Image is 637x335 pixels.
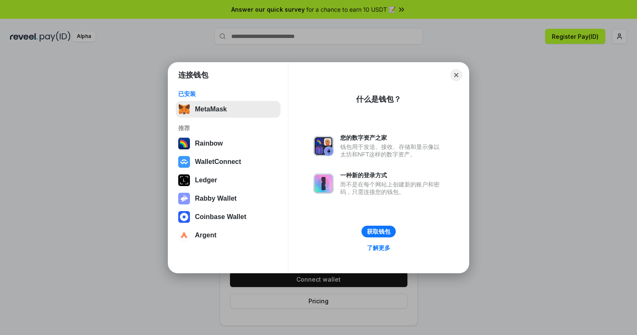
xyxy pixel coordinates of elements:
div: MetaMask [195,106,227,113]
img: svg+xml,%3Csvg%20xmlns%3D%22http%3A%2F%2Fwww.w3.org%2F2000%2Fsvg%22%20width%3D%2228%22%20height%3... [178,174,190,186]
div: 已安装 [178,90,278,98]
div: Coinbase Wallet [195,213,246,221]
a: 了解更多 [362,242,395,253]
div: Ledger [195,176,217,184]
div: 您的数字资产之家 [340,134,444,141]
div: 了解更多 [367,244,390,252]
img: svg+xml,%3Csvg%20width%3D%2228%22%20height%3D%2228%22%20viewBox%3D%220%200%2028%2028%22%20fill%3D... [178,211,190,223]
div: 什么是钱包？ [356,94,401,104]
img: svg+xml,%3Csvg%20fill%3D%22none%22%20height%3D%2233%22%20viewBox%3D%220%200%2035%2033%22%20width%... [178,103,190,115]
button: 获取钱包 [361,226,396,237]
h1: 连接钱包 [178,70,208,80]
img: svg+xml,%3Csvg%20width%3D%22120%22%20height%3D%22120%22%20viewBox%3D%220%200%20120%20120%22%20fil... [178,138,190,149]
button: Rabby Wallet [176,190,281,207]
div: 一种新的登录方式 [340,171,444,179]
button: WalletConnect [176,154,281,170]
button: Rainbow [176,135,281,152]
img: svg+xml,%3Csvg%20width%3D%2228%22%20height%3D%2228%22%20viewBox%3D%220%200%2028%2028%22%20fill%3D... [178,156,190,168]
div: Rainbow [195,140,223,147]
img: svg+xml,%3Csvg%20xmlns%3D%22http%3A%2F%2Fwww.w3.org%2F2000%2Fsvg%22%20fill%3D%22none%22%20viewBox... [178,193,190,204]
div: Argent [195,232,217,239]
button: Argent [176,227,281,244]
div: Rabby Wallet [195,195,237,202]
div: 推荐 [178,124,278,132]
button: MetaMask [176,101,281,118]
img: svg+xml,%3Csvg%20width%3D%2228%22%20height%3D%2228%22%20viewBox%3D%220%200%2028%2028%22%20fill%3D... [178,229,190,241]
button: Coinbase Wallet [176,209,281,225]
button: Ledger [176,172,281,189]
button: Close [450,69,462,81]
img: svg+xml,%3Csvg%20xmlns%3D%22http%3A%2F%2Fwww.w3.org%2F2000%2Fsvg%22%20fill%3D%22none%22%20viewBox... [313,174,334,194]
div: 钱包用于发送、接收、存储和显示像以太坊和NFT这样的数字资产。 [340,143,444,158]
div: WalletConnect [195,158,241,166]
div: 获取钱包 [367,228,390,235]
img: svg+xml,%3Csvg%20xmlns%3D%22http%3A%2F%2Fwww.w3.org%2F2000%2Fsvg%22%20fill%3D%22none%22%20viewBox... [313,136,334,156]
div: 而不是在每个网站上创建新的账户和密码，只需连接您的钱包。 [340,181,444,196]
